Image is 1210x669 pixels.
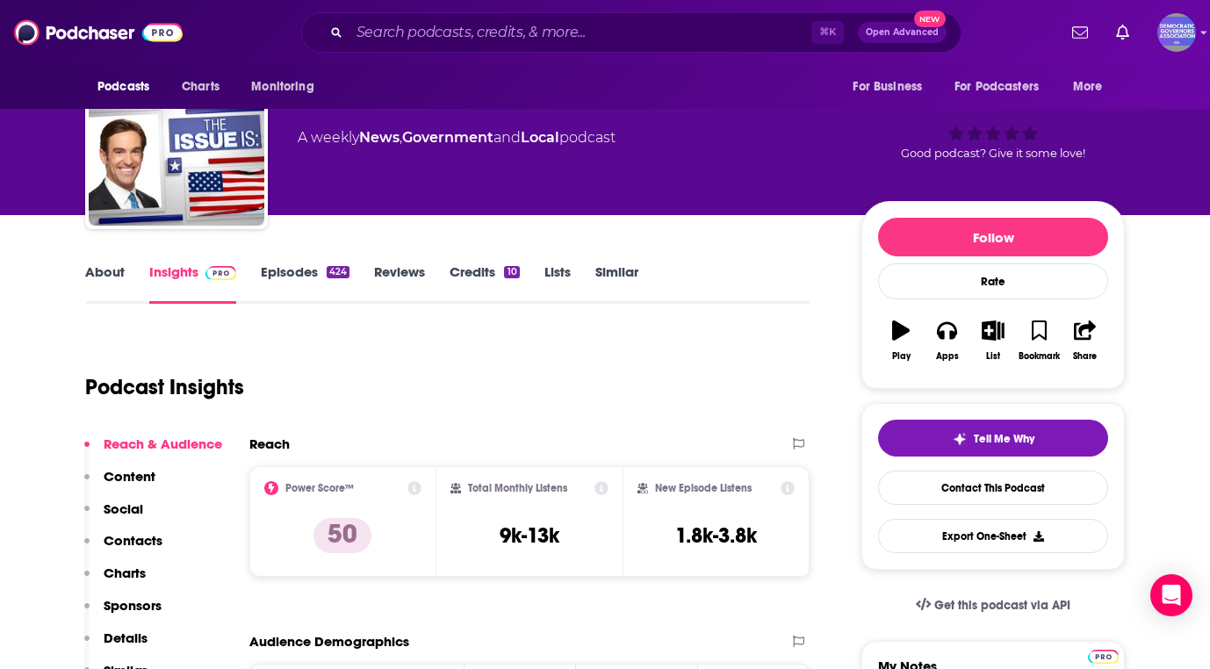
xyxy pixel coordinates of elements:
a: Pro website [1088,647,1119,664]
h3: 9k-13k [500,522,559,549]
button: Contacts [84,532,162,565]
button: open menu [840,70,944,104]
a: News [359,129,400,146]
input: Search podcasts, credits, & more... [349,18,811,47]
button: Reach & Audience [84,435,222,468]
span: Logged in as DemGovs-Hamelburg [1157,13,1196,52]
button: Apps [924,309,969,372]
span: For Podcasters [954,75,1039,99]
a: Lists [544,263,571,304]
a: Show notifications dropdown [1109,18,1136,47]
button: Sponsors [84,597,162,629]
p: Charts [104,565,146,581]
button: Play [878,309,924,372]
button: open menu [943,70,1064,104]
h2: Power Score™ [285,482,354,494]
img: Podchaser Pro [205,266,236,280]
span: Good podcast? Give it some love! [901,147,1085,160]
p: Reach & Audience [104,435,222,452]
span: Charts [182,75,220,99]
a: InsightsPodchaser Pro [149,263,236,304]
a: About [85,263,125,304]
a: Contact This Podcast [878,471,1108,505]
button: List [970,309,1016,372]
span: Tell Me Why [974,432,1034,446]
span: and [493,129,521,146]
span: Get this podcast via API [934,598,1070,613]
div: 10 [504,266,519,278]
div: Open Intercom Messenger [1150,574,1192,616]
span: More [1073,75,1103,99]
img: Podchaser - Follow, Share and Rate Podcasts [14,16,183,49]
img: tell me why sparkle [953,432,967,446]
span: For Business [853,75,922,99]
a: Local [521,129,559,146]
div: Play [892,351,911,362]
p: Contacts [104,532,162,549]
button: open menu [239,70,336,104]
h1: Podcast Insights [85,374,244,400]
a: Get this podcast via API [902,584,1084,627]
button: open menu [85,70,172,104]
a: Credits10 [450,263,519,304]
h2: Reach [249,435,290,452]
span: ⌘ K [811,21,844,44]
a: Reviews [374,263,425,304]
a: Government [402,129,493,146]
button: Content [84,468,155,500]
button: Open AdvancedNew [858,22,947,43]
img: Podchaser Pro [1088,650,1119,664]
button: Social [84,500,143,533]
span: Open Advanced [866,28,939,37]
button: Bookmark [1016,309,1062,372]
div: Bookmark [1019,351,1060,362]
div: List [986,351,1000,362]
a: Show notifications dropdown [1065,18,1095,47]
span: Monitoring [251,75,313,99]
div: Share [1073,351,1097,362]
span: , [400,129,402,146]
a: Similar [595,263,638,304]
p: 50 [313,518,371,553]
button: Export One-Sheet [878,519,1108,553]
div: Rate [878,263,1108,299]
button: Follow [878,218,1108,256]
h3: 1.8k-3.8k [675,522,757,549]
h2: Total Monthly Listens [468,482,567,494]
span: Podcasts [97,75,149,99]
div: Search podcasts, credits, & more... [301,12,962,53]
a: Episodes424 [261,263,349,304]
span: New [914,11,946,27]
div: 50Good podcast? Give it some love! [861,62,1125,171]
div: A weekly podcast [298,127,616,148]
img: User Profile [1157,13,1196,52]
button: tell me why sparkleTell Me Why [878,420,1108,457]
p: Sponsors [104,597,162,614]
img: The Issue Is [89,50,264,226]
a: Charts [170,70,230,104]
button: open menu [1061,70,1125,104]
button: Share [1062,309,1108,372]
p: Social [104,500,143,517]
div: Apps [936,351,959,362]
h2: Audience Demographics [249,633,409,650]
p: Details [104,629,148,646]
p: Content [104,468,155,485]
button: Show profile menu [1157,13,1196,52]
h2: New Episode Listens [655,482,752,494]
div: 424 [327,266,349,278]
button: Charts [84,565,146,597]
button: Details [84,629,148,662]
